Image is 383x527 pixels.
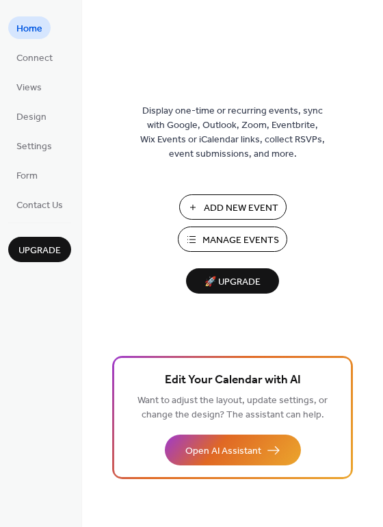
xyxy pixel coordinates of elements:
[16,51,53,66] span: Connect
[8,237,71,262] button: Upgrade
[16,22,42,36] span: Home
[8,193,71,216] a: Contact Us
[165,371,301,390] span: Edit Your Calendar with AI
[186,268,279,294] button: 🚀 Upgrade
[204,201,278,216] span: Add New Event
[8,75,50,98] a: Views
[16,110,47,125] span: Design
[18,244,61,258] span: Upgrade
[8,16,51,39] a: Home
[8,164,46,186] a: Form
[179,194,287,220] button: Add New Event
[137,391,328,424] span: Want to adjust the layout, update settings, or change the design? The assistant can help.
[185,444,261,459] span: Open AI Assistant
[8,46,61,68] a: Connect
[178,227,287,252] button: Manage Events
[194,273,271,292] span: 🚀 Upgrade
[16,81,42,95] span: Views
[202,233,279,248] span: Manage Events
[165,435,301,465] button: Open AI Assistant
[16,198,63,213] span: Contact Us
[16,169,38,183] span: Form
[16,140,52,154] span: Settings
[8,105,55,127] a: Design
[8,134,60,157] a: Settings
[140,104,325,162] span: Display one-time or recurring events, sync with Google, Outlook, Zoom, Eventbrite, Wix Events or ...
